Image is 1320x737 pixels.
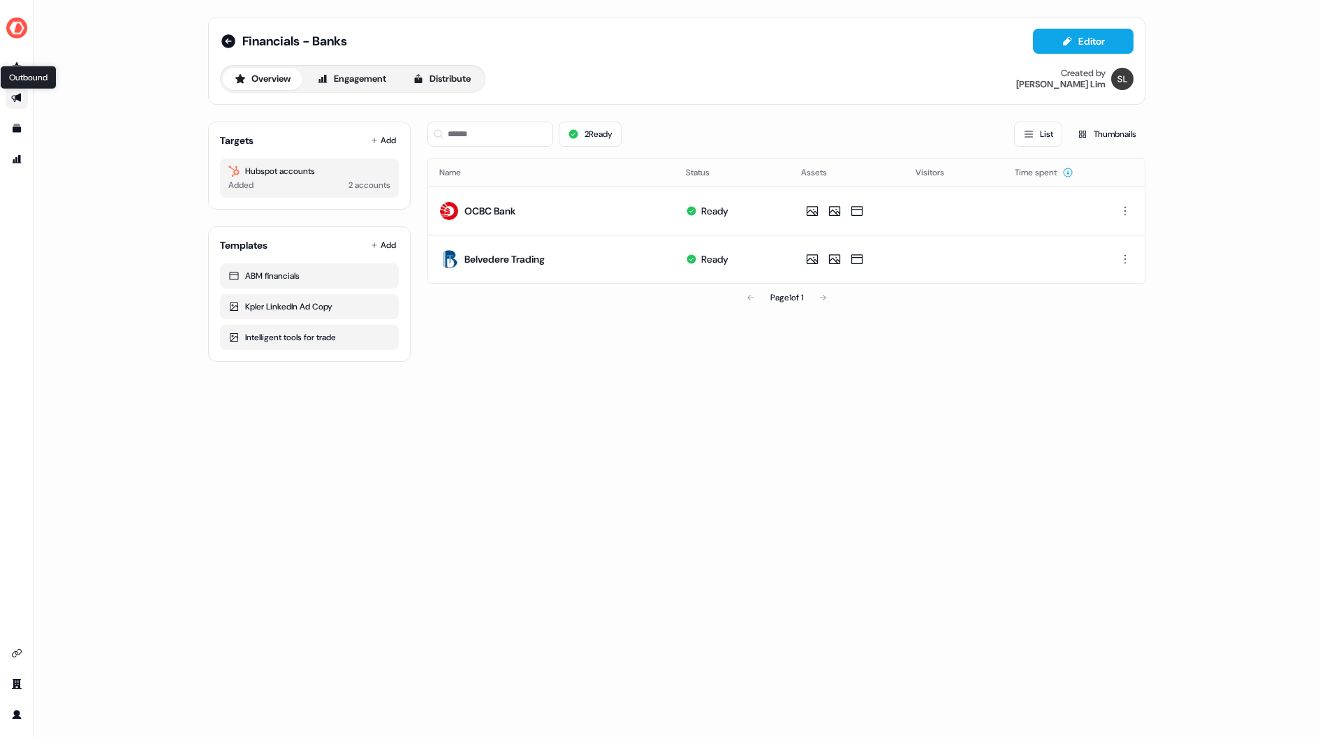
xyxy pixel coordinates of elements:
[228,178,254,192] div: Added
[559,122,622,147] button: 2Ready
[790,159,905,187] th: Assets
[1015,160,1073,185] button: Time spent
[1033,29,1134,54] button: Editor
[6,87,28,109] a: Go to outbound experience
[220,133,254,147] div: Targets
[6,703,28,726] a: Go to profile
[464,252,545,266] div: Belvedere Trading
[242,33,347,50] span: Financials - Banks
[6,56,28,78] a: Go to prospects
[228,300,390,314] div: Kpler LinkedIn Ad Copy
[1068,122,1145,147] button: Thumbnails
[401,68,483,90] button: Distribute
[6,642,28,664] a: Go to integrations
[1014,122,1062,147] button: List
[701,252,728,266] div: Ready
[368,131,399,150] button: Add
[228,330,390,344] div: Intelligent tools for trade
[349,178,390,192] div: 2 accounts
[368,235,399,255] button: Add
[701,204,728,218] div: Ready
[464,204,515,218] div: OCBC Bank
[228,269,390,283] div: ABM financials
[1033,36,1134,50] a: Editor
[1016,79,1106,90] div: [PERSON_NAME] Lim
[1111,68,1134,90] img: Shi Jia
[6,673,28,695] a: Go to team
[439,160,478,185] button: Name
[228,164,390,178] div: Hubspot accounts
[916,160,961,185] button: Visitors
[6,117,28,140] a: Go to templates
[6,148,28,170] a: Go to attribution
[223,68,302,90] button: Overview
[686,160,726,185] button: Status
[770,291,803,305] div: Page 1 of 1
[220,238,267,252] div: Templates
[1061,68,1106,79] div: Created by
[305,68,398,90] button: Engagement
